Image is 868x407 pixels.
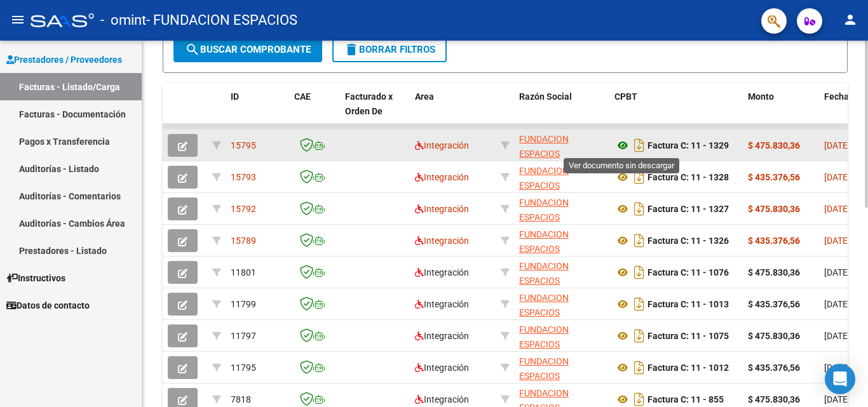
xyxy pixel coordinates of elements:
strong: Factura C: 11 - 1326 [648,236,729,246]
i: Descargar documento [631,357,648,378]
div: 30708131535 [519,227,604,254]
datatable-header-cell: CAE [289,83,340,139]
span: Integración [415,394,469,404]
span: Razón Social [519,91,572,102]
i: Descargar documento [631,326,648,346]
span: 15795 [231,140,256,150]
mat-icon: delete [344,42,359,57]
datatable-header-cell: Facturado x Orden De [340,83,410,139]
span: Integración [415,140,469,150]
strong: $ 475.830,36 [748,204,800,214]
span: FUNDACION ESPACIOS [519,197,569,222]
span: 11795 [231,363,256,373]
strong: $ 475.830,36 [748,331,800,341]
strong: Factura C: 11 - 1075 [648,331,729,341]
span: ID [231,91,239,102]
span: Integración [415,204,469,214]
mat-icon: search [185,42,200,57]
span: Integración [415,331,469,341]
span: Integración [415,363,469,373]
i: Descargar documento [631,262,648,283]
span: FUNDACION ESPACIOS [519,324,569,349]
strong: $ 435.376,56 [748,236,800,246]
strong: Factura C: 11 - 1013 [648,299,729,309]
i: Descargar documento [631,294,648,314]
span: 11801 [231,267,256,277]
span: [DATE] [824,394,850,404]
span: FUNDACION ESPACIOS [519,356,569,381]
div: 30708131535 [519,196,604,222]
span: Integración [415,172,469,182]
button: Buscar Comprobante [173,37,322,62]
strong: Factura C: 11 - 1012 [648,363,729,373]
div: Open Intercom Messenger [825,364,855,394]
mat-icon: person [843,12,858,27]
div: 30708131535 [519,132,604,159]
span: Datos de contacto [6,298,90,312]
span: Borrar Filtros [344,44,435,55]
span: [DATE] [824,140,850,150]
span: 15789 [231,236,256,246]
span: FUNDACION ESPACIOS [519,166,569,190]
strong: Factura C: 11 - 1328 [648,172,729,182]
div: 30708131535 [519,323,604,349]
i: Descargar documento [631,199,648,219]
span: Prestadores / Proveedores [6,53,122,67]
strong: $ 475.830,36 [748,267,800,277]
span: [DATE] [824,204,850,214]
span: Integración [415,236,469,246]
span: 11799 [231,299,256,309]
strong: Factura C: 11 - 855 [648,394,724,404]
span: [DATE] [824,267,850,277]
strong: $ 435.376,56 [748,363,800,373]
span: Area [415,91,434,102]
mat-icon: menu [10,12,25,27]
div: 30708131535 [519,354,604,381]
span: [DATE] [824,236,850,246]
div: 30708131535 [519,164,604,190]
datatable-header-cell: CPBT [609,83,743,139]
span: FUNDACION ESPACIOS [519,134,569,159]
i: Descargar documento [631,167,648,187]
span: FUNDACION ESPACIOS [519,261,569,286]
span: CPBT [614,91,637,102]
strong: Factura C: 11 - 1329 [648,140,729,150]
datatable-header-cell: Monto [743,83,819,139]
span: [DATE] [824,299,850,309]
span: Facturado x Orden De [345,91,393,116]
span: Integración [415,267,469,277]
span: Integración [415,299,469,309]
span: FUNDACION ESPACIOS [519,229,569,254]
strong: $ 475.830,36 [748,140,800,150]
div: 30708131535 [519,259,604,286]
button: Borrar Filtros [332,37,447,62]
span: 15793 [231,172,256,182]
strong: $ 435.376,56 [748,172,800,182]
strong: Factura C: 11 - 1327 [648,204,729,214]
strong: Factura C: 11 - 1076 [648,267,729,277]
span: CAE [294,91,311,102]
span: - FUNDACION ESPACIOS [146,6,297,34]
span: 15792 [231,204,256,214]
datatable-header-cell: Razón Social [514,83,609,139]
div: 30708131535 [519,291,604,317]
strong: $ 475.830,36 [748,394,800,404]
span: Buscar Comprobante [185,44,311,55]
span: - omint [100,6,146,34]
i: Descargar documento [631,230,648,251]
span: [DATE] [824,172,850,182]
span: Instructivos [6,271,65,285]
span: 11797 [231,331,256,341]
span: [DATE] [824,331,850,341]
span: FUNDACION ESPACIOS [519,293,569,317]
datatable-header-cell: ID [226,83,289,139]
i: Descargar documento [631,135,648,156]
span: 7818 [231,394,251,404]
strong: $ 435.376,56 [748,299,800,309]
span: [DATE] [824,363,850,373]
datatable-header-cell: Area [410,83,496,139]
span: Monto [748,91,774,102]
